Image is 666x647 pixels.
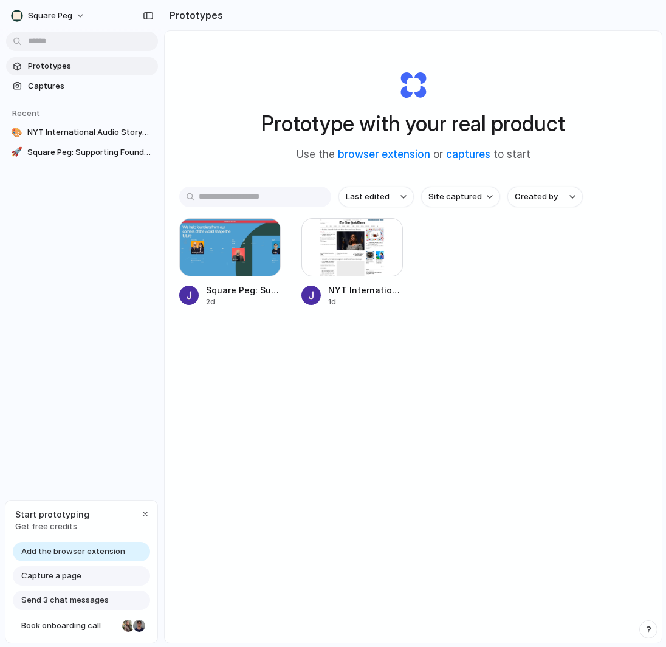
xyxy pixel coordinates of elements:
span: NYT International Audio Storyplayer [27,126,153,139]
span: Send 3 chat messages [21,594,109,606]
span: Capture a page [21,570,81,582]
span: Square Peg: Supporting Founders (Bluey Theme) [206,284,281,296]
a: Book onboarding call [13,616,150,635]
a: Captures [6,77,158,95]
a: NYT International Audio StoryplayerNYT International Audio Storyplayer1d [301,218,403,307]
h1: Prototype with your real product [261,108,565,140]
span: Book onboarding call [21,620,117,632]
div: 🚀 [11,146,22,159]
a: browser extension [338,148,430,160]
div: Christian Iacullo [132,618,146,633]
a: Square Peg: Supporting Founders (Bluey Theme)Square Peg: Supporting Founders (Bluey Theme)2d [179,218,281,307]
span: Created by [515,191,558,203]
button: Site captured [421,187,500,207]
span: Recent [12,108,40,118]
span: Prototypes [28,60,153,72]
span: Get free credits [15,521,89,533]
button: Last edited [338,187,414,207]
button: Square Peg [6,6,91,26]
span: NYT International Audio Storyplayer [328,284,403,296]
button: Created by [507,187,583,207]
div: Nicole Kubica [121,618,136,633]
div: 🎨 [11,126,22,139]
span: Square Peg [28,10,72,22]
span: Use the or to start [297,147,530,163]
div: 1d [328,296,403,307]
a: 🎨NYT International Audio Storyplayer [6,123,158,142]
span: Captures [28,80,153,92]
span: Square Peg: Supporting Founders (Bluey Theme) [27,146,153,159]
a: Prototypes [6,57,158,75]
span: Last edited [346,191,390,203]
span: Start prototyping [15,508,89,521]
span: Add the browser extension [21,546,125,558]
span: Site captured [428,191,482,203]
h2: Prototypes [164,8,223,22]
a: captures [446,148,490,160]
div: 2d [206,296,281,307]
a: 🚀Square Peg: Supporting Founders (Bluey Theme) [6,143,158,162]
